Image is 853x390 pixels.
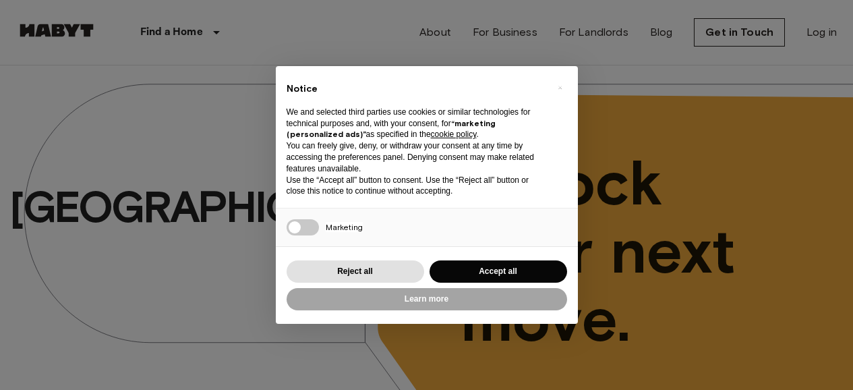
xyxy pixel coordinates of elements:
span: Marketing [326,222,363,232]
button: Learn more [287,288,567,310]
p: You can freely give, deny, or withdraw your consent at any time by accessing the preferences pane... [287,140,546,174]
p: Use the “Accept all” button to consent. Use the “Reject all” button or close this notice to conti... [287,175,546,198]
button: Close this notice [550,77,571,99]
a: cookie policy [431,130,477,139]
h2: Notice [287,82,546,96]
button: Accept all [430,260,567,283]
strong: “marketing (personalized ads)” [287,118,496,140]
p: We and selected third parties use cookies or similar technologies for technical purposes and, wit... [287,107,546,140]
button: Reject all [287,260,424,283]
span: × [558,80,562,96]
